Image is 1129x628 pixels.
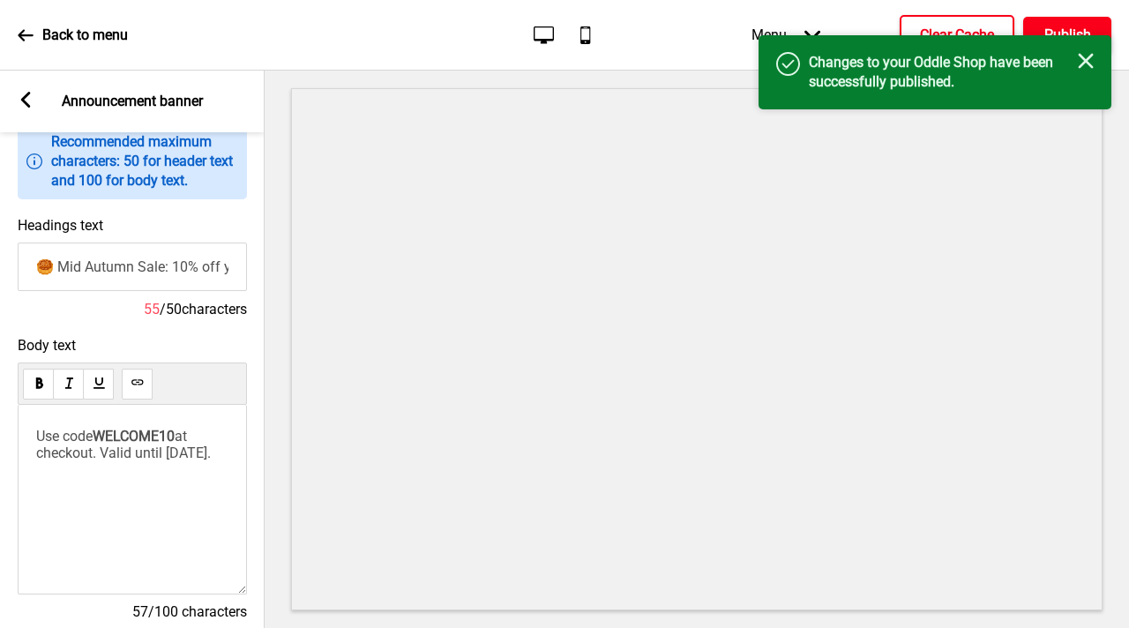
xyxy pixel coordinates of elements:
[53,369,84,400] button: italic
[144,301,160,318] span: 55
[920,26,994,45] h4: Clear Cache
[18,11,128,59] a: Back to menu
[900,15,1014,56] button: Clear Cache
[83,369,114,400] button: underline
[122,369,153,400] button: link
[62,92,203,111] p: Announcement banner
[23,369,54,400] button: bold
[1044,26,1091,45] h4: Publish
[809,53,1078,92] h4: Changes to your Oddle Shop have been successfully published.
[1023,17,1111,54] button: Publish
[51,132,238,191] p: Recommended maximum characters: 50 for header text and 100 for body text.
[42,26,128,45] p: Back to menu
[734,9,838,61] div: Menu
[36,428,211,461] span: at checkout. Valid until [DATE].
[132,603,247,620] span: 57/100 characters
[93,428,175,445] span: WELCOME10
[18,337,247,354] span: Body text
[18,217,103,234] label: Headings text
[18,300,247,319] h4: / 50 characters
[36,428,93,445] span: Use code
